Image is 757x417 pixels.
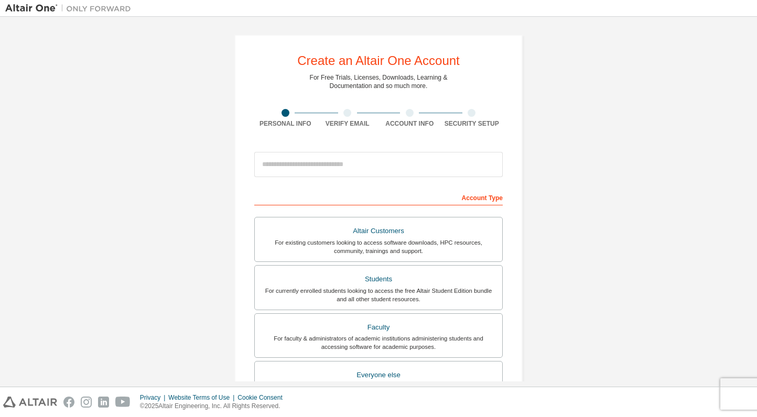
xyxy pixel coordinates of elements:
[3,397,57,408] img: altair_logo.svg
[140,393,168,402] div: Privacy
[261,238,496,255] div: For existing customers looking to access software downloads, HPC resources, community, trainings ...
[254,119,317,128] div: Personal Info
[261,320,496,335] div: Faculty
[115,397,131,408] img: youtube.svg
[379,119,441,128] div: Account Info
[310,73,448,90] div: For Free Trials, Licenses, Downloads, Learning & Documentation and so much more.
[261,224,496,238] div: Altair Customers
[261,368,496,382] div: Everyone else
[261,334,496,351] div: For faculty & administrators of academic institutions administering students and accessing softwa...
[140,402,289,411] p: © 2025 Altair Engineering, Inc. All Rights Reserved.
[297,54,460,67] div: Create an Altair One Account
[317,119,379,128] div: Verify Email
[81,397,92,408] img: instagram.svg
[261,272,496,287] div: Students
[261,287,496,303] div: For currently enrolled students looking to access the free Altair Student Edition bundle and all ...
[254,189,503,205] div: Account Type
[441,119,503,128] div: Security Setup
[98,397,109,408] img: linkedin.svg
[168,393,237,402] div: Website Terms of Use
[237,393,288,402] div: Cookie Consent
[63,397,74,408] img: facebook.svg
[5,3,136,14] img: Altair One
